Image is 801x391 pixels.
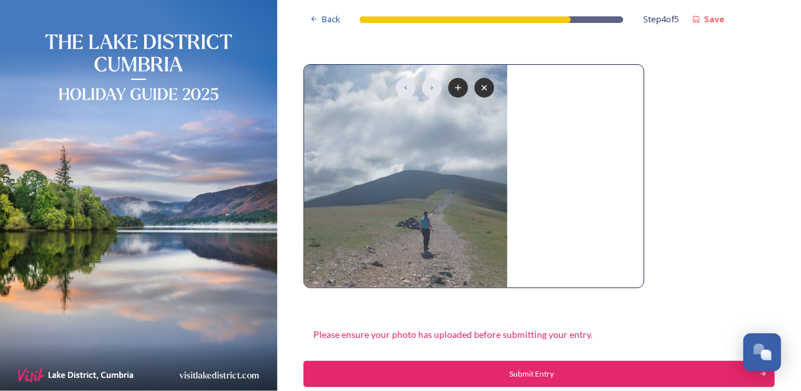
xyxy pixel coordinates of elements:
[303,361,775,387] button: Continue
[743,333,781,371] button: Open Chat
[311,368,754,380] div: Submit Entry
[643,13,679,26] span: Step 4 of 5
[705,13,725,25] strong: Save
[303,321,604,348] div: Please ensure your photo has uploaded before submitting your entry.
[304,65,508,288] img: 20240601_091818.jpg
[322,13,340,26] span: Back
